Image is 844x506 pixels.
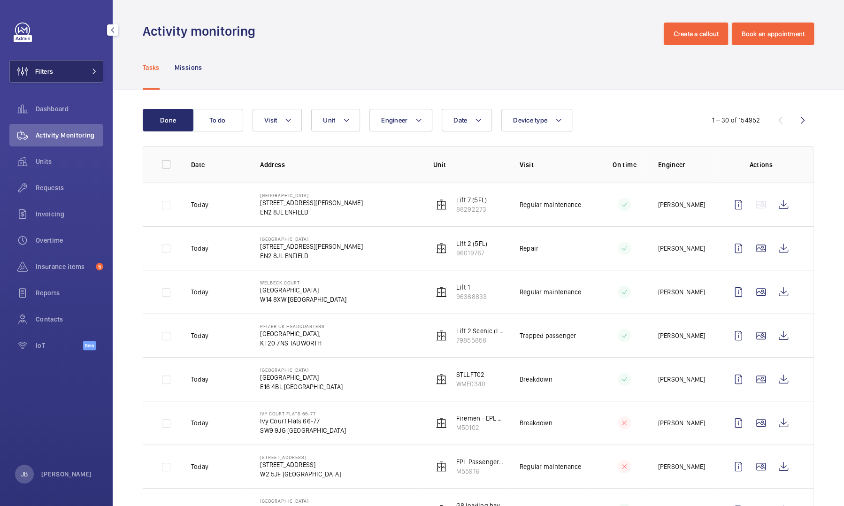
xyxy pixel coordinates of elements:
img: elevator.svg [436,286,447,298]
p: EN2 8JL ENFIELD [260,251,362,261]
img: elevator.svg [436,374,447,385]
img: elevator.svg [436,461,447,472]
p: Today [191,375,208,384]
p: WME0340 [456,379,485,389]
p: 96019767 [456,248,487,258]
p: [GEOGRAPHIC_DATA] [260,192,362,198]
span: Dashboard [36,104,103,114]
p: Date [191,160,245,169]
p: Repair [520,244,538,253]
span: Device type [513,116,547,124]
button: Engineer [369,109,432,131]
p: Breakdown [520,375,552,384]
button: Date [442,109,492,131]
p: Today [191,200,208,209]
p: Ivy Court Flats 66-77 [260,416,346,426]
img: elevator.svg [436,243,447,254]
span: Units [36,157,103,166]
button: Unit [311,109,360,131]
p: [GEOGRAPHIC_DATA] [260,498,319,504]
p: Welbeck Court [260,280,346,285]
p: Today [191,287,208,297]
p: Lift 1 [456,283,487,292]
p: Today [191,331,208,340]
p: Address [260,160,418,169]
p: Missions [175,63,202,72]
p: Visit [520,160,591,169]
span: IoT [36,341,83,350]
p: W2 5JF [GEOGRAPHIC_DATA] [260,469,341,479]
p: On time [606,160,643,169]
p: Ivy Court Flats 66-77 [260,411,346,416]
span: Contacts [36,314,103,324]
p: Pfizer UK Headquarters [260,323,325,329]
p: [PERSON_NAME] [658,200,705,209]
p: [PERSON_NAME] [658,418,705,428]
span: Date [453,116,467,124]
p: M55916 [456,467,505,476]
p: Regular maintenance [520,287,581,297]
p: Tasks [143,63,160,72]
button: Done [143,109,193,131]
p: SW9 9JG [GEOGRAPHIC_DATA] [260,426,346,435]
p: Lift 2 (5FL) [456,239,487,248]
span: Overtime [36,236,103,245]
p: [PERSON_NAME] [658,462,705,471]
span: Invoicing [36,209,103,219]
p: Today [191,418,208,428]
p: E16 4BL [GEOGRAPHIC_DATA] [260,382,343,391]
span: Engineer [381,116,407,124]
span: Insurance items [36,262,92,271]
p: Breakdown [520,418,552,428]
button: Device type [501,109,572,131]
p: [STREET_ADDRESS] [260,460,341,469]
p: [PERSON_NAME] [658,331,705,340]
p: [PERSON_NAME] [658,287,705,297]
p: Actions [727,160,795,169]
p: Engineer [658,160,712,169]
p: 79855858 [456,336,505,345]
p: [GEOGRAPHIC_DATA] [260,236,362,242]
p: Today [191,462,208,471]
h1: Activity monitoring [143,23,261,40]
span: Beta [83,341,96,350]
p: M50102 [456,423,505,432]
p: JB [21,469,28,479]
img: elevator.svg [436,199,447,210]
p: STLLFT02 [456,370,485,379]
span: Reports [36,288,103,298]
p: Regular maintenance [520,462,581,471]
p: [STREET_ADDRESS][PERSON_NAME] [260,242,362,251]
p: Regular maintenance [520,200,581,209]
p: [GEOGRAPHIC_DATA] [260,373,343,382]
p: [PERSON_NAME] [658,244,705,253]
button: Filters [9,60,103,83]
span: Filters [35,67,53,76]
p: Firemen - EPL Passenger Lift Flats 66-77 [456,414,505,423]
p: W14 8XW [GEOGRAPHIC_DATA] [260,295,346,304]
span: Activity Monitoring [36,130,103,140]
span: Visit [264,116,277,124]
p: Lift 2 Scenic (LG to 2) [456,326,505,336]
p: KT20 7NS TADWORTH [260,338,325,348]
p: [GEOGRAPHIC_DATA] [260,367,343,373]
p: 96368833 [456,292,487,301]
button: To do [192,109,243,131]
p: 88292273 [456,205,487,214]
p: [GEOGRAPHIC_DATA] [260,285,346,295]
span: Requests [36,183,103,192]
span: 5 [96,263,103,270]
span: Unit [323,116,335,124]
p: [STREET_ADDRESS] [260,454,341,460]
p: Lift 7 (5FL) [456,195,487,205]
button: Visit [253,109,302,131]
p: [PERSON_NAME] [41,469,92,479]
p: Trapped passenger [520,331,576,340]
p: [GEOGRAPHIC_DATA], [260,329,325,338]
p: EN2 8JL ENFIELD [260,207,362,217]
img: elevator.svg [436,330,447,341]
p: [STREET_ADDRESS][PERSON_NAME] [260,198,362,207]
p: EPL Passenger Lift [456,457,505,467]
img: elevator.svg [436,417,447,429]
p: Unit [433,160,505,169]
